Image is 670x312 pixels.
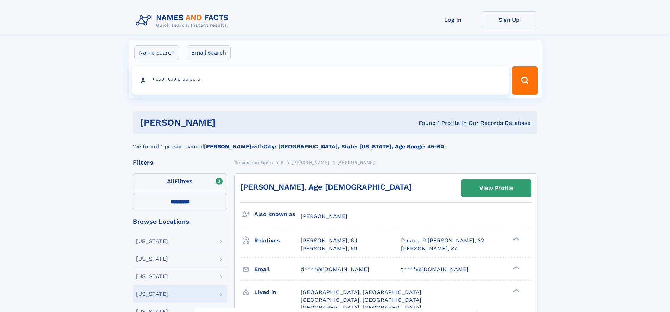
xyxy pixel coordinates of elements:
a: [PERSON_NAME], 59 [301,245,357,253]
span: B [281,160,284,165]
div: We found 1 person named with . [133,134,537,151]
div: ❯ [511,288,520,293]
span: [GEOGRAPHIC_DATA], [GEOGRAPHIC_DATA] [301,289,421,295]
button: Search Button [512,66,538,95]
b: [PERSON_NAME] [204,143,251,150]
a: Sign Up [481,11,537,28]
b: City: [GEOGRAPHIC_DATA], State: [US_STATE], Age Range: 45-60 [263,143,444,150]
a: [PERSON_NAME], Age [DEMOGRAPHIC_DATA] [240,183,412,191]
span: [GEOGRAPHIC_DATA], [GEOGRAPHIC_DATA] [301,304,421,311]
label: Email search [187,45,231,60]
div: Found 1 Profile In Our Records Database [317,119,530,127]
a: [PERSON_NAME] [292,158,329,167]
span: All [167,178,174,185]
a: [PERSON_NAME], 87 [401,245,457,253]
span: [GEOGRAPHIC_DATA], [GEOGRAPHIC_DATA] [301,297,421,303]
a: Dakota P [PERSON_NAME], 32 [401,237,484,244]
a: Log In [425,11,481,28]
h3: Relatives [254,235,301,247]
label: Name search [134,45,179,60]
a: Names and Facts [234,158,273,167]
div: [US_STATE] [136,274,168,279]
a: View Profile [461,180,531,197]
div: [US_STATE] [136,238,168,244]
label: Filters [133,173,227,190]
span: [PERSON_NAME] [292,160,329,165]
input: search input [132,66,509,95]
div: ❯ [511,265,520,270]
img: Logo Names and Facts [133,11,234,30]
span: [PERSON_NAME] [301,213,347,219]
div: Filters [133,159,227,166]
a: [PERSON_NAME], 64 [301,237,358,244]
div: [US_STATE] [136,256,168,262]
div: Browse Locations [133,218,227,225]
div: ❯ [511,237,520,241]
a: B [281,158,284,167]
h3: Also known as [254,208,301,220]
span: [PERSON_NAME] [337,160,375,165]
div: View Profile [479,180,513,196]
h3: Email [254,263,301,275]
div: [US_STATE] [136,291,168,297]
h3: Lived in [254,286,301,298]
h1: [PERSON_NAME] [140,118,317,127]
